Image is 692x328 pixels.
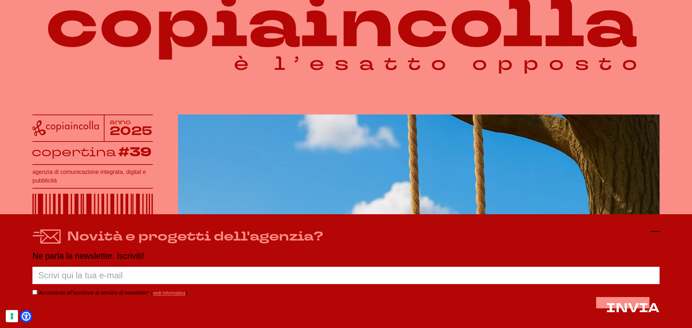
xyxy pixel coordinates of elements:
[606,301,660,315] button: INVIA
[32,252,660,261] p: Ne parla la newsletter. Iscriviti!
[32,168,153,185] h1: agenzia di comunicazione integrata, digital e pubblicità
[110,117,131,126] tspan: anno
[606,300,660,317] span: INVIA
[32,267,660,284] input: Scrivi qui la tua e-mail
[39,290,149,296] label: Acconsento all’iscrizione al servizio di newsletter*
[6,310,18,322] button: Le tue preferenze relative al consenso per le tecnologie di tracciamento
[119,143,152,161] tspan: #39
[153,290,186,296] a: vedi informativa
[32,144,116,160] tspan: copertina
[22,312,31,321] a: Open Accessibility Menu
[110,123,153,140] tspan: 2025
[151,290,187,296] span: ( )
[67,227,323,246] h4: Novità e progetti dell'agenzia?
